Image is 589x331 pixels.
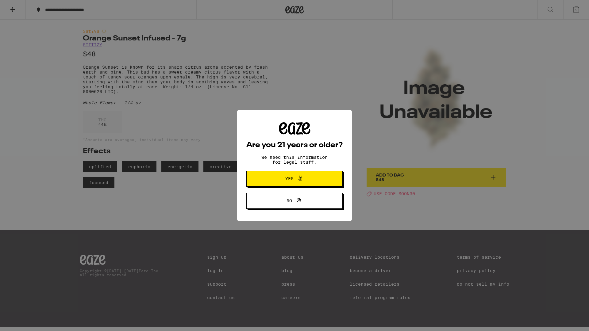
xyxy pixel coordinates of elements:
button: Yes [246,171,343,187]
button: No [246,193,343,209]
h2: Are you 21 years or older? [246,142,343,149]
span: No [287,199,292,203]
p: We need this information for legal stuff. [256,155,333,165]
span: Yes [285,177,294,181]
